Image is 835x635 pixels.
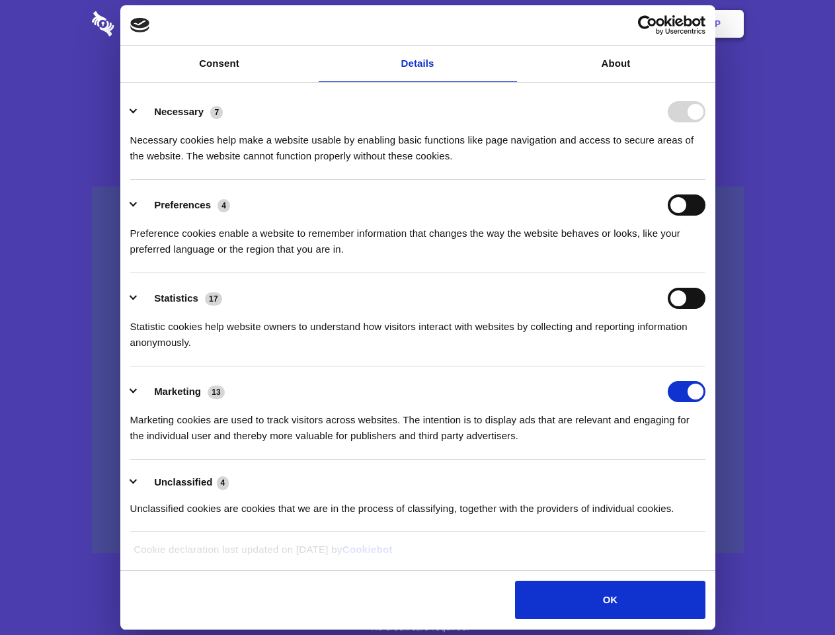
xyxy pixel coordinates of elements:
a: Cookiebot [342,544,393,555]
div: Necessary cookies help make a website usable by enabling basic functions like page navigation and... [130,122,705,164]
a: Consent [120,46,319,82]
span: 17 [205,292,222,306]
img: logo-wordmark-white-trans-d4663122ce5f474addd5e946df7df03e33cb6a1c49d2221995e7729f52c070b2.svg [92,11,205,36]
button: Necessary (7) [130,101,231,122]
span: 4 [217,476,229,489]
label: Preferences [154,199,211,210]
span: 13 [208,386,225,399]
button: Statistics (17) [130,288,231,309]
a: Details [319,46,517,82]
button: Marketing (13) [130,381,233,402]
a: About [517,46,715,82]
div: Statistic cookies help website owners to understand how visitors interact with websites by collec... [130,309,705,351]
label: Necessary [154,106,204,117]
img: logo [130,18,150,32]
div: Unclassified cookies are cookies that we are in the process of classifying, together with the pro... [130,491,705,517]
span: 7 [210,106,223,119]
span: 4 [218,199,230,212]
button: Preferences (4) [130,194,239,216]
label: Statistics [154,292,198,304]
a: Usercentrics Cookiebot - opens in a new window [590,15,705,35]
button: Unclassified (4) [130,474,237,491]
button: OK [515,581,705,619]
div: Marketing cookies are used to track visitors across websites. The intention is to display ads tha... [130,402,705,444]
a: Contact [536,3,597,44]
a: Wistia video thumbnail [92,187,744,554]
iframe: Drift Widget Chat Controller [769,569,819,619]
div: Preference cookies enable a website to remember information that changes the way the website beha... [130,216,705,257]
a: Login [600,3,657,44]
label: Marketing [154,386,201,397]
h4: Auto-redaction of sensitive data, encrypted data sharing and self-destructing private chats. Shar... [92,120,744,164]
div: Cookie declaration last updated on [DATE] by [124,542,711,568]
a: Pricing [388,3,446,44]
h1: Eliminate Slack Data Loss. [92,60,744,107]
